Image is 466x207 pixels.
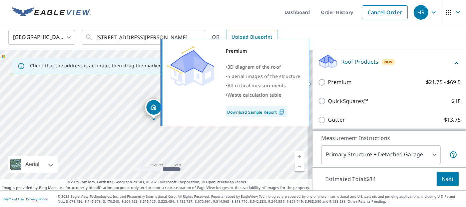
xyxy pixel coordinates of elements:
span: 3D diagram of the roof [227,64,281,70]
a: Terms of Use [3,197,24,201]
p: Premium [328,78,352,86]
p: © 2025 Eagle View Technologies, Inc. and Pictometry International Corp. All Rights Reserved. Repo... [58,194,463,204]
div: Premium [226,46,301,56]
input: Search by address or latitude-longitude [96,28,191,47]
p: $13.75 [444,116,461,124]
p: Roof Products [341,58,378,66]
p: Check that the address is accurate, then drag the marker over the correct structure. [30,63,222,69]
div: • [226,72,301,81]
p: QuickSquares™ [328,97,368,105]
div: Aerial [23,156,41,173]
div: • [226,90,301,100]
div: OR [212,30,278,45]
img: Premium [167,46,214,86]
div: Dropped pin, building 1, Residential property, 3500 Randall Rd Suitland, MD 20746 [145,99,162,119]
a: Current Level 17, Zoom In [295,151,305,161]
p: Gutter [328,116,345,124]
a: Upload Blueprint [226,30,278,45]
span: 5 aerial images of the structure [227,73,300,79]
a: Download Sample Report [226,106,287,117]
span: Upload Blueprint [231,33,272,41]
span: Next [442,175,453,183]
div: • [226,62,301,72]
div: HR [414,5,428,20]
div: • [226,81,301,90]
p: | [3,197,48,201]
a: Cancel Order [362,5,408,19]
div: Primary Structure + Detached Garage [321,145,441,164]
a: Terms [235,179,246,184]
span: All critical measurements [227,82,286,89]
div: Aerial [8,156,58,173]
a: Current Level 17, Zoom Out [295,161,305,171]
p: $18 [452,97,461,105]
div: Roof ProductsNew [318,54,461,73]
button: Next [437,172,459,187]
span: © 2025 TomTom, Earthstar Geographics SIO, © 2025 Microsoft Corporation, © [67,179,246,185]
div: [GEOGRAPHIC_DATA] [8,28,75,47]
p: $21.75 - $69.5 [426,78,461,86]
a: Privacy Policy [26,197,48,201]
img: Pdf Icon [277,109,286,115]
img: EV Logo [12,7,91,17]
p: Measurement Instructions [321,134,457,142]
a: OpenStreetMap [206,179,234,184]
span: Your report will include the primary structure and a detached garage if one exists. [449,151,457,159]
span: New [384,59,393,65]
p: Estimated Total: $84 [320,172,381,186]
span: Waste calculation table [227,92,281,98]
